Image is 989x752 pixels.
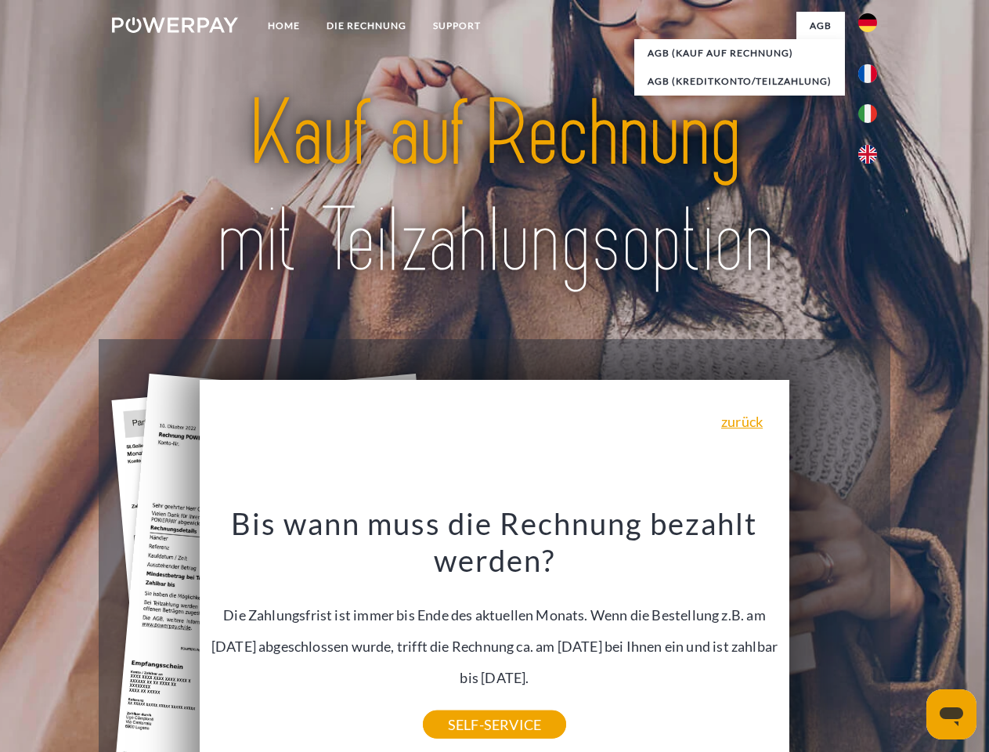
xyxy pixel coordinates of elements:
[209,504,781,580] h3: Bis wann muss die Rechnung bezahlt werden?
[254,12,313,40] a: Home
[721,414,763,428] a: zurück
[858,13,877,32] img: de
[926,689,976,739] iframe: Button to launch messaging window
[858,145,877,164] img: en
[634,39,845,67] a: AGB (Kauf auf Rechnung)
[420,12,494,40] a: SUPPORT
[209,504,781,725] div: Die Zahlungsfrist ist immer bis Ende des aktuellen Monats. Wenn die Bestellung z.B. am [DATE] abg...
[150,75,839,300] img: title-powerpay_de.svg
[634,67,845,96] a: AGB (Kreditkonto/Teilzahlung)
[112,17,238,33] img: logo-powerpay-white.svg
[858,64,877,83] img: fr
[796,12,845,40] a: agb
[423,710,566,739] a: SELF-SERVICE
[858,104,877,123] img: it
[313,12,420,40] a: DIE RECHNUNG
